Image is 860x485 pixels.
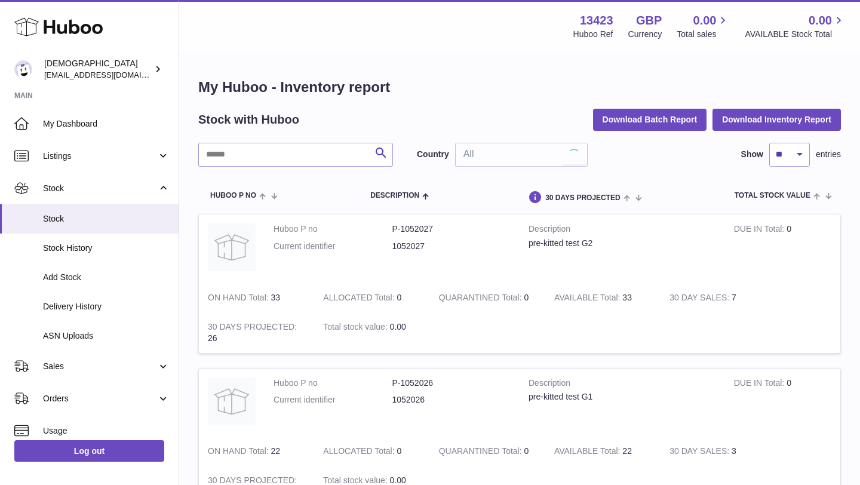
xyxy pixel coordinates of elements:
[573,29,613,40] div: Huboo Ref
[545,283,661,312] td: 33
[44,58,152,81] div: [DEMOGRAPHIC_DATA]
[274,241,392,252] dt: Current identifier
[198,112,299,128] h2: Stock with Huboo
[669,446,732,459] strong: 30 DAY SALES
[208,322,297,334] strong: 30 DAYS PROJECTED
[208,293,271,305] strong: ON HAND Total
[392,223,511,235] dd: P-1052027
[529,377,716,392] strong: Description
[199,312,314,353] td: 26
[43,213,170,225] span: Stock
[554,293,622,305] strong: AVAILABLE Total
[529,238,716,249] div: pre-kitted test G2
[417,149,449,160] label: Country
[274,223,392,235] dt: Huboo P no
[208,223,256,271] img: product image
[524,446,529,456] span: 0
[439,293,524,305] strong: QUARANTINED Total
[661,283,776,312] td: 7
[735,192,810,199] span: Total stock value
[43,393,157,404] span: Orders
[370,192,419,199] span: Description
[661,437,776,466] td: 3
[809,13,832,29] span: 0.00
[43,425,170,437] span: Usage
[43,301,170,312] span: Delivery History
[554,446,622,459] strong: AVAILABLE Total
[745,13,846,40] a: 0.00 AVAILABLE Stock Total
[14,440,164,462] a: Log out
[43,272,170,283] span: Add Stock
[745,29,846,40] span: AVAILABLE Stock Total
[199,437,314,466] td: 22
[816,149,841,160] span: entries
[669,293,732,305] strong: 30 DAY SALES
[44,70,176,79] span: [EMAIL_ADDRESS][DOMAIN_NAME]
[392,394,511,406] dd: 1052026
[741,149,763,160] label: Show
[323,293,397,305] strong: ALLOCATED Total
[43,118,170,130] span: My Dashboard
[43,242,170,254] span: Stock History
[210,192,256,199] span: Huboo P no
[593,109,707,130] button: Download Batch Report
[314,283,429,312] td: 0
[725,214,840,283] td: 0
[628,29,662,40] div: Currency
[529,223,716,238] strong: Description
[529,391,716,403] div: pre-kitted test G1
[545,437,661,466] td: 22
[274,377,392,389] dt: Huboo P no
[198,78,841,97] h1: My Huboo - Inventory report
[524,293,529,302] span: 0
[725,369,840,437] td: 0
[677,29,730,40] span: Total sales
[390,322,406,331] span: 0.00
[43,361,157,372] span: Sales
[636,13,662,29] strong: GBP
[392,377,511,389] dd: P-1052026
[734,224,787,237] strong: DUE IN Total
[580,13,613,29] strong: 13423
[390,475,406,485] span: 0.00
[734,378,787,391] strong: DUE IN Total
[545,194,621,202] span: 30 DAYS PROJECTED
[199,283,314,312] td: 33
[43,330,170,342] span: ASN Uploads
[43,151,157,162] span: Listings
[712,109,841,130] button: Download Inventory Report
[693,13,717,29] span: 0.00
[14,60,32,78] img: olgazyuz@outlook.com
[208,446,271,459] strong: ON HAND Total
[274,394,392,406] dt: Current identifier
[323,322,389,334] strong: Total stock value
[392,241,511,252] dd: 1052027
[323,446,397,459] strong: ALLOCATED Total
[208,377,256,425] img: product image
[314,437,429,466] td: 0
[43,183,157,194] span: Stock
[677,13,730,40] a: 0.00 Total sales
[439,446,524,459] strong: QUARANTINED Total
